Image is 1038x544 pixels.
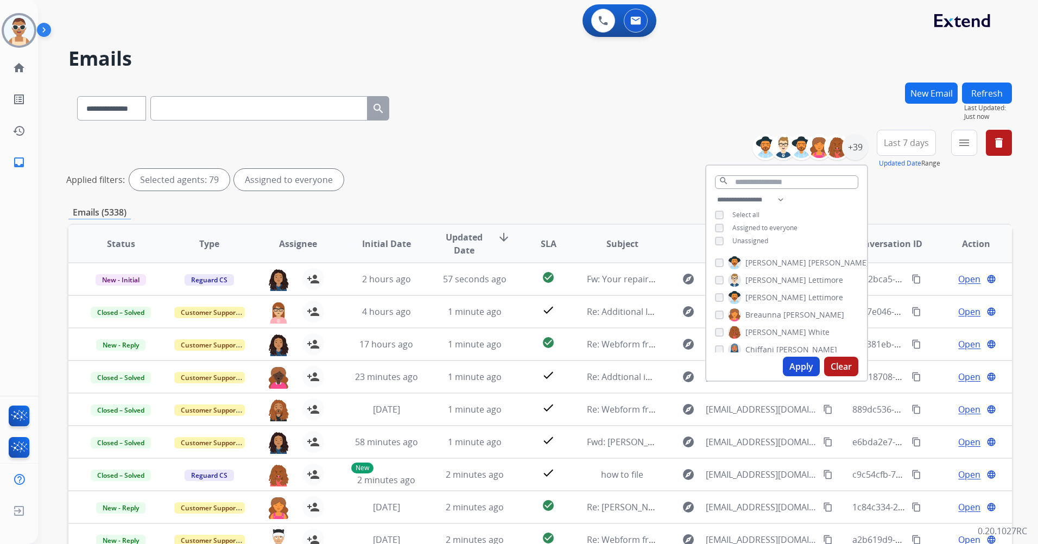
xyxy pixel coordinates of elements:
[912,339,921,349] mat-icon: content_copy
[958,338,980,351] span: Open
[808,327,830,338] span: White
[601,469,643,480] span: how to file
[96,502,145,514] span: New - Reply
[174,307,245,318] span: Customer Support
[174,502,245,514] span: Customer Support
[986,307,996,317] mat-icon: language
[978,524,1027,537] p: 0.20.1027RC
[107,237,135,250] span: Status
[542,434,555,447] mat-icon: check
[912,470,921,479] mat-icon: content_copy
[776,344,837,355] span: [PERSON_NAME]
[719,176,729,186] mat-icon: search
[587,403,847,415] span: Re: Webform from [EMAIL_ADDRESS][DOMAIN_NAME] on [DATE]
[185,470,234,481] span: Reguard CS
[682,370,695,383] mat-icon: explore
[842,134,868,160] div: +39
[808,275,843,286] span: Lettimore
[958,136,971,149] mat-icon: menu
[372,102,385,115] mat-icon: search
[96,274,146,286] span: New - Initial
[587,306,731,318] span: Re: Additional Information Needed!
[12,124,26,137] mat-icon: history
[448,338,502,350] span: 1 minute ago
[732,210,759,219] span: Select all
[587,501,747,513] span: Re: [PERSON_NAME] DSG Replacement:
[912,307,921,317] mat-icon: content_copy
[808,257,869,268] span: [PERSON_NAME]
[497,231,510,244] mat-icon: arrow_downward
[745,292,806,303] span: [PERSON_NAME]
[91,437,151,448] span: Closed – Solved
[958,403,980,416] span: Open
[12,61,26,74] mat-icon: home
[307,501,320,514] mat-icon: person_add
[853,237,922,250] span: Conversation ID
[912,274,921,284] mat-icon: content_copy
[96,339,145,351] span: New - Reply
[542,369,555,382] mat-icon: check
[307,370,320,383] mat-icon: person_add
[91,372,151,383] span: Closed – Solved
[268,301,289,324] img: agent-avatar
[542,271,555,284] mat-icon: check_circle
[879,159,921,168] button: Updated Date
[986,274,996,284] mat-icon: language
[307,305,320,318] mat-icon: person_add
[373,403,400,415] span: [DATE]
[268,333,289,356] img: agent-avatar
[448,403,502,415] span: 1 minute ago
[852,501,1018,513] span: 1c84c334-28b5-4d30-a400-fc44ad187dbe
[958,501,980,514] span: Open
[91,404,151,416] span: Closed – Solved
[448,436,502,448] span: 1 minute ago
[986,372,996,382] mat-icon: language
[307,468,320,481] mat-icon: person_add
[706,501,817,514] span: [EMAIL_ADDRESS][DOMAIN_NAME]
[542,466,555,479] mat-icon: check
[587,338,847,350] span: Re: Webform from [EMAIL_ADDRESS][DOMAIN_NAME] on [DATE]
[852,436,1017,448] span: e6bda2e7-0e85-41c2-b46b-f41f67519a73
[912,502,921,512] mat-icon: content_copy
[542,336,555,349] mat-icon: check_circle
[587,371,721,383] span: Re: Addtional infomation needed
[174,437,245,448] span: Customer Support
[964,112,1012,121] span: Just now
[992,136,1005,149] mat-icon: delete
[606,237,638,250] span: Subject
[682,338,695,351] mat-icon: explore
[884,141,929,145] span: Last 7 days
[958,305,980,318] span: Open
[199,237,219,250] span: Type
[706,403,817,416] span: [EMAIL_ADDRESS][DOMAIN_NAME]
[357,474,415,486] span: 2 minutes ago
[852,469,1011,480] span: c9c54cfb-7470-4f6f-8956-1b648520c8ca
[852,403,1017,415] span: 889dc536-4184-4956-96ae-6066362372f9
[68,48,1012,69] h2: Emails
[268,496,289,519] img: agent-avatar
[986,339,996,349] mat-icon: language
[912,404,921,414] mat-icon: content_copy
[912,437,921,447] mat-icon: content_copy
[174,404,245,416] span: Customer Support
[373,501,400,513] span: [DATE]
[355,371,418,383] span: 23 minutes ago
[68,206,131,219] p: Emails (5338)
[587,436,675,448] span: Fwd: [PERSON_NAME]
[443,273,507,285] span: 57 seconds ago
[448,306,502,318] span: 1 minute ago
[268,431,289,454] img: agent-avatar
[682,468,695,481] mat-icon: explore
[359,338,413,350] span: 17 hours ago
[174,339,245,351] span: Customer Support
[682,273,695,286] mat-icon: explore
[745,257,806,268] span: [PERSON_NAME]
[986,502,996,512] mat-icon: language
[706,468,817,481] span: [EMAIL_ADDRESS][DOMAIN_NAME]
[268,268,289,291] img: agent-avatar
[362,306,411,318] span: 4 hours ago
[732,236,768,245] span: Unassigned
[682,403,695,416] mat-icon: explore
[745,344,774,355] span: Chiffani
[185,274,234,286] span: Reguard CS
